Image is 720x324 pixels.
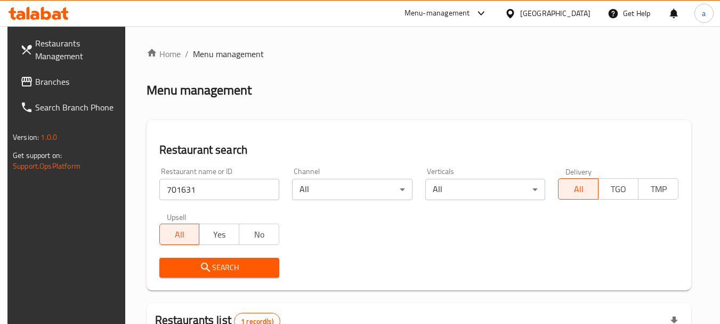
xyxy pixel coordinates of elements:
[563,181,594,197] span: All
[159,224,200,245] button: All
[199,224,239,245] button: Yes
[193,48,264,60] span: Menu management
[565,168,592,175] label: Delivery
[239,224,279,245] button: No
[12,69,128,94] a: Branches
[159,142,678,158] h2: Restaurant search
[147,48,181,60] a: Home
[13,130,39,144] span: Version:
[12,94,128,120] a: Search Branch Phone
[425,179,546,200] div: All
[168,261,271,274] span: Search
[643,181,674,197] span: TMP
[558,178,598,200] button: All
[167,213,187,220] label: Upsell
[13,148,62,162] span: Get support on:
[405,7,470,20] div: Menu-management
[164,227,196,242] span: All
[41,130,57,144] span: 1.0.0
[159,258,280,278] button: Search
[638,178,678,200] button: TMP
[598,178,638,200] button: TGO
[147,48,691,60] nav: breadcrumb
[147,82,252,99] h2: Menu management
[35,101,119,114] span: Search Branch Phone
[185,48,189,60] li: /
[159,179,280,200] input: Search for restaurant name or ID..
[292,179,412,200] div: All
[603,181,634,197] span: TGO
[702,7,706,19] span: a
[244,227,275,242] span: No
[12,30,128,69] a: Restaurants Management
[13,159,80,173] a: Support.OpsPlatform
[204,227,235,242] span: Yes
[35,37,119,62] span: Restaurants Management
[35,75,119,88] span: Branches
[520,7,590,19] div: [GEOGRAPHIC_DATA]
